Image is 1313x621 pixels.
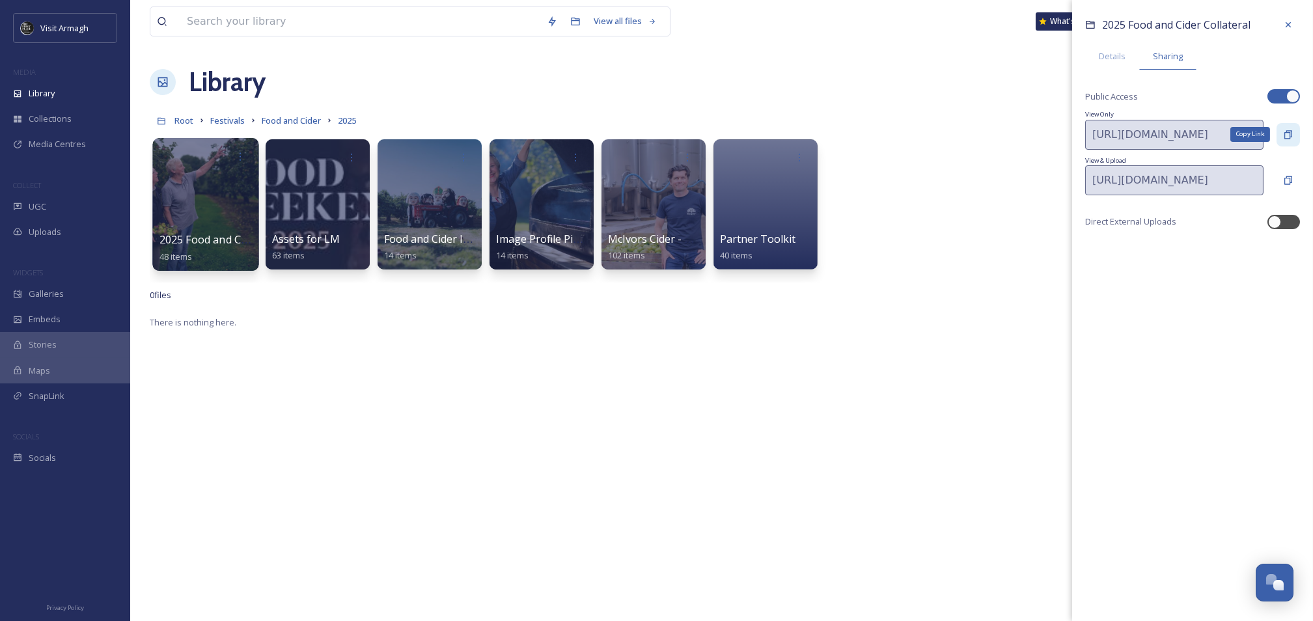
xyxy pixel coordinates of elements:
span: Embeds [29,313,61,325]
a: Image Profile Piece On The Hoof14 items [496,233,656,261]
span: WIDGETS [13,268,43,277]
span: Image Profile Piece On The Hoof [496,232,656,246]
span: View & Upload [1085,156,1300,165]
span: Food and Cider [262,115,321,126]
span: UGC [29,200,46,213]
span: 0 file s [150,289,171,301]
span: 14 items [384,249,417,261]
span: Socials [29,452,56,464]
span: 63 items [272,249,305,261]
span: Assets for LM [272,232,340,246]
a: View all files [587,8,663,34]
span: McIvors Cider - PA piece [DATE] [608,232,762,246]
a: Partner Toolkit40 items [720,233,795,261]
span: MEDIA [13,67,36,77]
span: Partner Toolkit [720,232,795,246]
span: Stories [29,338,57,351]
a: McIvors Cider - PA piece [DATE]102 items [608,233,762,261]
span: 102 items [608,249,645,261]
span: Privacy Policy [46,603,84,612]
a: Library [189,62,266,102]
span: Galleries [29,288,64,300]
span: COLLECT [13,180,41,190]
span: Collections [29,113,72,125]
a: What's New [1036,12,1101,31]
button: Open Chat [1256,564,1293,601]
span: 2025 [338,115,356,126]
span: Food and Cider Images for PA and [GEOGRAPHIC_DATA] [DATE] [384,232,694,246]
span: SOCIALS [13,432,39,441]
span: 2025 Food and Cider Collateral [159,232,311,247]
span: There is nothing here. [150,316,236,328]
span: Visit Armagh [40,22,89,34]
a: 2025 Food and Cider Collateral48 items [159,234,311,262]
img: THE-FIRST-PLACE-VISIT-ARMAGH.COM-BLACK.jpg [21,21,34,34]
a: Food and Cider Images for PA and [GEOGRAPHIC_DATA] [DATE]14 items [384,233,694,261]
span: 48 items [159,250,193,262]
span: Library [29,87,55,100]
div: Copy Link [1230,127,1270,141]
span: Uploads [29,226,61,238]
span: Media Centres [29,138,86,150]
span: Maps [29,365,50,377]
a: Root [174,113,193,128]
a: 2025 [338,113,356,128]
a: Privacy Policy [46,599,84,614]
span: SnapLink [29,390,64,402]
span: Root [174,115,193,126]
span: 14 items [496,249,529,261]
span: Festivals [210,115,245,126]
a: Festivals [210,113,245,128]
a: Assets for LM63 items [272,233,340,261]
a: Food and Cider [262,113,321,128]
span: Direct External Uploads [1085,215,1176,228]
span: 40 items [720,249,753,261]
input: Search your library [180,7,540,36]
